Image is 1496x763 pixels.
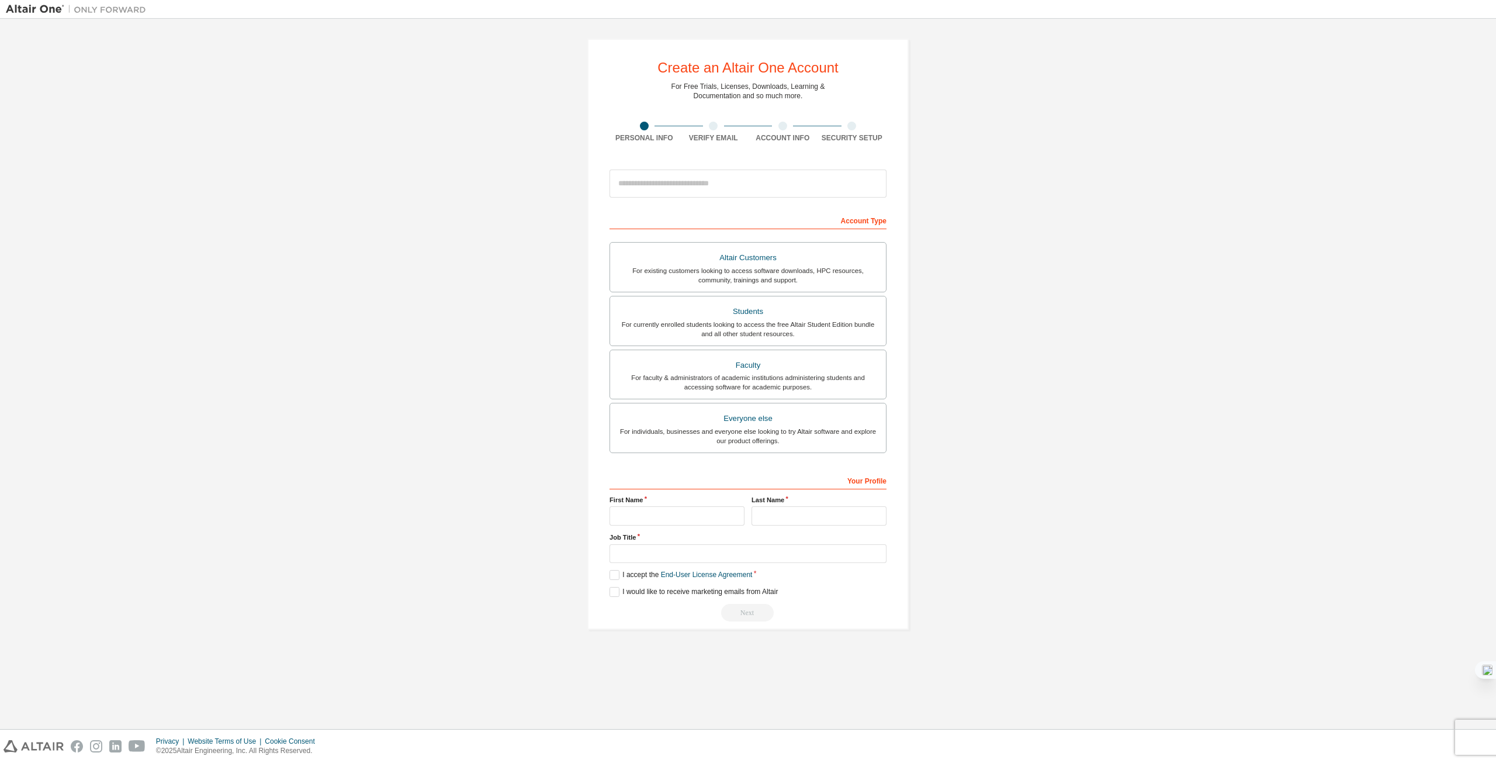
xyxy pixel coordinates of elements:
[265,737,321,746] div: Cookie Consent
[818,133,887,143] div: Security Setup
[671,82,825,101] div: For Free Trials, Licenses, Downloads, Learning & Documentation and so much more.
[610,587,778,597] label: I would like to receive marketing emails from Altair
[4,740,64,752] img: altair_logo.svg
[610,533,886,542] label: Job Title
[90,740,102,752] img: instagram.svg
[610,133,679,143] div: Personal Info
[129,740,146,752] img: youtube.svg
[661,571,753,579] a: End-User License Agreement
[610,604,886,622] div: Read and acccept EULA to continue
[617,320,879,339] div: For currently enrolled students looking to access the free Altair Student Edition bundle and all ...
[610,570,752,580] label: I accept the
[109,740,122,752] img: linkedin.svg
[657,61,839,75] div: Create an Altair One Account
[188,737,265,746] div: Website Terms of Use
[71,740,83,752] img: facebook.svg
[617,303,879,320] div: Students
[610,495,744,505] label: First Name
[617,410,879,427] div: Everyone else
[610,210,886,229] div: Account Type
[679,133,749,143] div: Verify Email
[617,357,879,374] div: Faculty
[156,746,322,756] p: © 2025 Altair Engineering, Inc. All Rights Reserved.
[617,427,879,446] div: For individuals, businesses and everyone else looking to try Altair software and explore our prod...
[617,373,879,392] div: For faculty & administrators of academic institutions administering students and accessing softwa...
[748,133,818,143] div: Account Info
[617,250,879,266] div: Altair Customers
[617,266,879,285] div: For existing customers looking to access software downloads, HPC resources, community, trainings ...
[6,4,152,15] img: Altair One
[156,737,188,746] div: Privacy
[752,495,886,505] label: Last Name
[610,471,886,489] div: Your Profile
